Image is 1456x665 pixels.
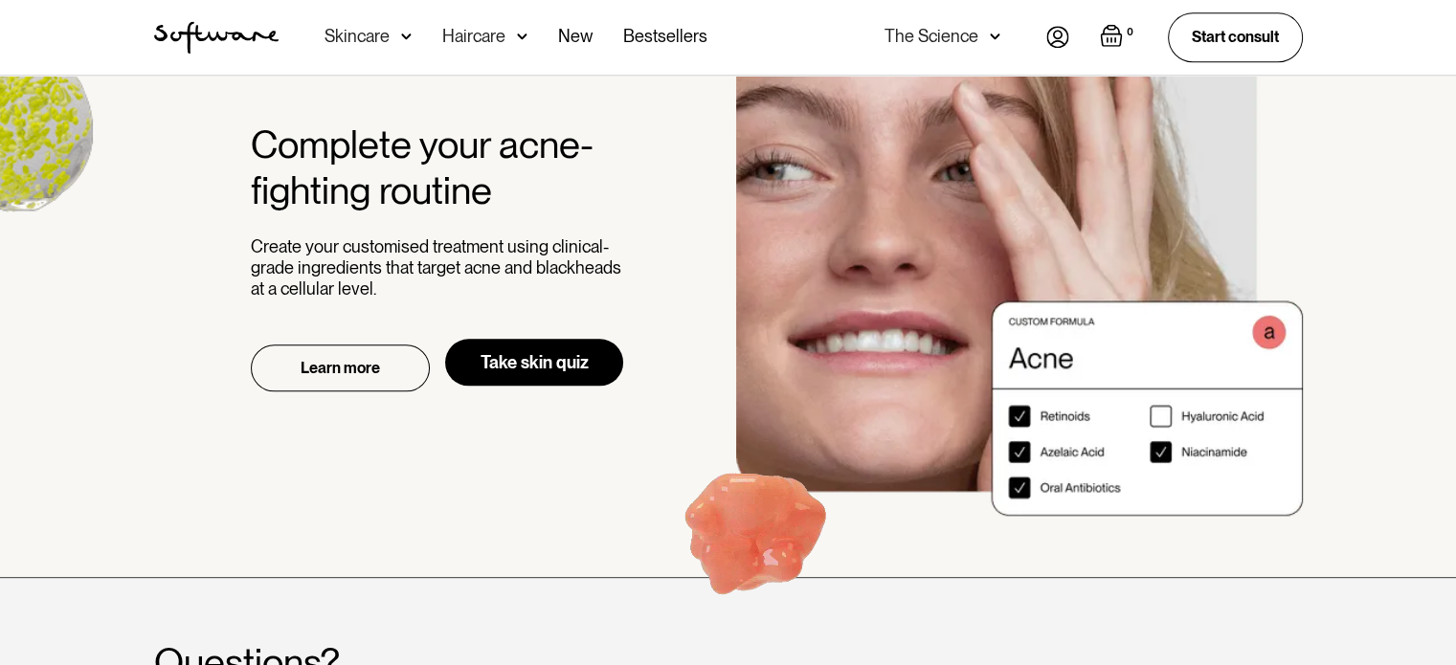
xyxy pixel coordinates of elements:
img: Hydroquinone (skin lightening agent) [636,422,874,656]
div: Skincare [325,27,390,46]
a: Learn more [251,344,430,391]
div: The Science [885,27,978,46]
img: arrow down [990,27,1000,46]
div: 0 [1123,24,1137,41]
img: arrow down [517,27,527,46]
a: Open empty cart [1100,24,1137,51]
p: Create your customised treatment using clinical-grade ingredients that target acne and blackheads... [251,236,623,299]
a: Take skin quiz [445,339,623,386]
img: Software Logo [154,21,279,54]
img: arrow down [401,27,412,46]
h2: Complete your acne-fighting routine [251,122,605,213]
a: home [154,21,279,54]
div: Haircare [442,27,505,46]
a: Start consult [1168,12,1303,61]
